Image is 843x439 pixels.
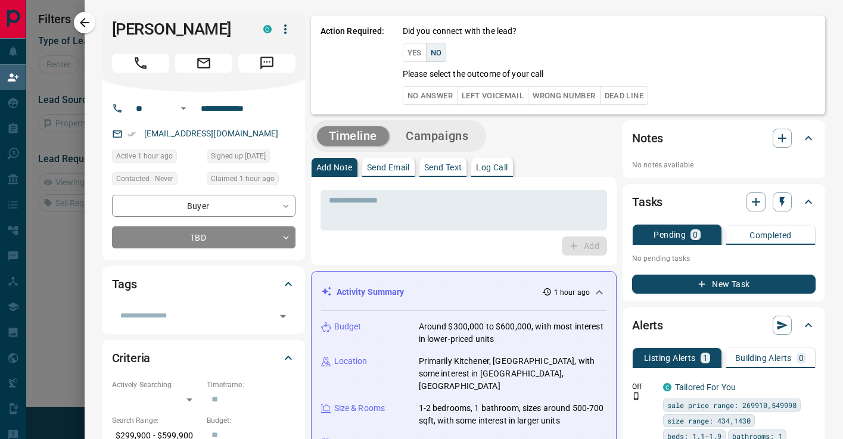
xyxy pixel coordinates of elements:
[735,354,792,362] p: Building Alerts
[112,344,295,372] div: Criteria
[211,173,275,185] span: Claimed 1 hour ago
[321,281,607,303] div: Activity Summary1 hour ago
[116,173,173,185] span: Contacted - Never
[632,160,816,170] p: No notes available
[632,124,816,152] div: Notes
[667,415,751,426] span: size range: 434,1430
[207,150,295,166] div: Tue Aug 12 2025
[176,101,191,116] button: Open
[112,20,245,39] h1: [PERSON_NAME]
[654,231,686,239] p: Pending
[419,402,607,427] p: 1-2 bedrooms, 1 bathroom, sizes around 500-700 sqft, with some interest in larger units
[275,308,291,325] button: Open
[321,25,385,105] p: Action Required:
[334,320,362,333] p: Budget
[403,43,427,62] button: Yes
[334,355,368,368] p: Location
[403,68,544,80] p: Please select the outcome of your call
[749,231,792,239] p: Completed
[554,287,590,298] p: 1 hour ago
[394,126,480,146] button: Campaigns
[112,415,201,426] p: Search Range:
[403,25,517,38] p: Did you connect with the lead?
[175,54,232,73] span: Email
[644,354,696,362] p: Listing Alerts
[632,316,663,335] h2: Alerts
[211,150,266,162] span: Signed up [DATE]
[112,54,169,73] span: Call
[632,381,656,392] p: Off
[632,129,663,148] h2: Notes
[693,231,698,239] p: 0
[144,129,279,138] a: [EMAIL_ADDRESS][DOMAIN_NAME]
[799,354,804,362] p: 0
[476,163,508,172] p: Log Call
[419,355,607,393] p: Primarily Kitchener, [GEOGRAPHIC_DATA], with some interest in [GEOGRAPHIC_DATA], [GEOGRAPHIC_DATA]
[528,86,600,105] button: Wrong Number
[112,348,151,368] h2: Criteria
[457,86,528,105] button: Left Voicemail
[403,86,458,105] button: No Answer
[112,379,201,390] p: Actively Searching:
[317,126,390,146] button: Timeline
[334,402,385,415] p: Size & Rooms
[337,286,405,298] p: Activity Summary
[316,163,353,172] p: Add Note
[112,150,201,166] div: Mon Sep 15 2025
[632,311,816,340] div: Alerts
[667,399,797,411] span: sale price range: 269910,549998
[263,25,272,33] div: condos.ca
[419,320,607,345] p: Around $300,000 to $600,000, with most interest in lower-priced units
[675,382,736,392] a: Tailored For You
[207,379,295,390] p: Timeframe:
[112,226,295,248] div: TBD
[112,195,295,217] div: Buyer
[663,383,671,391] div: condos.ca
[127,130,136,138] svg: Email Verified
[632,192,662,211] h2: Tasks
[207,415,295,426] p: Budget:
[426,43,447,62] button: No
[632,188,816,216] div: Tasks
[632,250,816,267] p: No pending tasks
[367,163,410,172] p: Send Email
[112,270,295,298] div: Tags
[703,354,708,362] p: 1
[632,275,816,294] button: New Task
[632,392,640,400] svg: Push Notification Only
[207,172,295,189] div: Mon Sep 15 2025
[600,86,648,105] button: Dead Line
[112,275,137,294] h2: Tags
[238,54,295,73] span: Message
[116,150,173,162] span: Active 1 hour ago
[424,163,462,172] p: Send Text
